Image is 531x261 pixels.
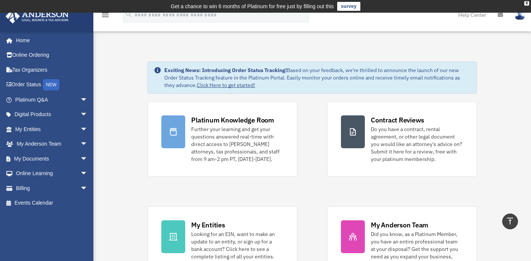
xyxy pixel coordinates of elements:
[80,166,95,181] span: arrow_drop_down
[80,92,95,108] span: arrow_drop_down
[5,107,99,122] a: Digital Productsarrow_drop_down
[80,137,95,152] span: arrow_drop_down
[80,151,95,167] span: arrow_drop_down
[80,122,95,137] span: arrow_drop_down
[5,137,99,152] a: My Anderson Teamarrow_drop_down
[5,166,99,181] a: Online Learningarrow_drop_down
[43,79,59,90] div: NEW
[5,77,99,93] a: Order StatusNEW
[337,2,360,11] a: survey
[101,13,110,19] a: menu
[191,230,283,260] div: Looking for an EIN, want to make an update to an entity, or sign up for a bank account? Click her...
[506,217,515,226] i: vertical_align_top
[5,181,99,196] a: Billingarrow_drop_down
[197,82,255,88] a: Click Here to get started!
[80,181,95,196] span: arrow_drop_down
[3,9,71,24] img: Anderson Advisors Platinum Portal
[371,115,424,125] div: Contract Reviews
[164,67,287,74] strong: Exciting News: Introducing Order Status Tracking!
[191,220,225,230] div: My Entities
[514,9,525,20] img: User Pic
[147,102,297,177] a: Platinum Knowledge Room Further your learning and get your questions answered real-time with dire...
[164,66,471,89] div: Based on your feedback, we're thrilled to announce the launch of our new Order Status Tracking fe...
[5,48,99,63] a: Online Ordering
[327,102,477,177] a: Contract Reviews Do you have a contract, rental agreement, or other legal document you would like...
[371,125,463,163] div: Do you have a contract, rental agreement, or other legal document you would like an attorney's ad...
[171,2,334,11] div: Get a chance to win 6 months of Platinum for free just by filling out this
[101,10,110,19] i: menu
[5,62,99,77] a: Tax Organizers
[5,33,95,48] a: Home
[5,151,99,166] a: My Documentsarrow_drop_down
[5,92,99,107] a: Platinum Q&Aarrow_drop_down
[125,10,133,18] i: search
[5,196,99,211] a: Events Calendar
[5,122,99,137] a: My Entitiesarrow_drop_down
[524,1,529,6] div: close
[80,107,95,122] span: arrow_drop_down
[502,214,518,229] a: vertical_align_top
[191,115,274,125] div: Platinum Knowledge Room
[371,220,428,230] div: My Anderson Team
[191,125,283,163] div: Further your learning and get your questions answered real-time with direct access to [PERSON_NAM...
